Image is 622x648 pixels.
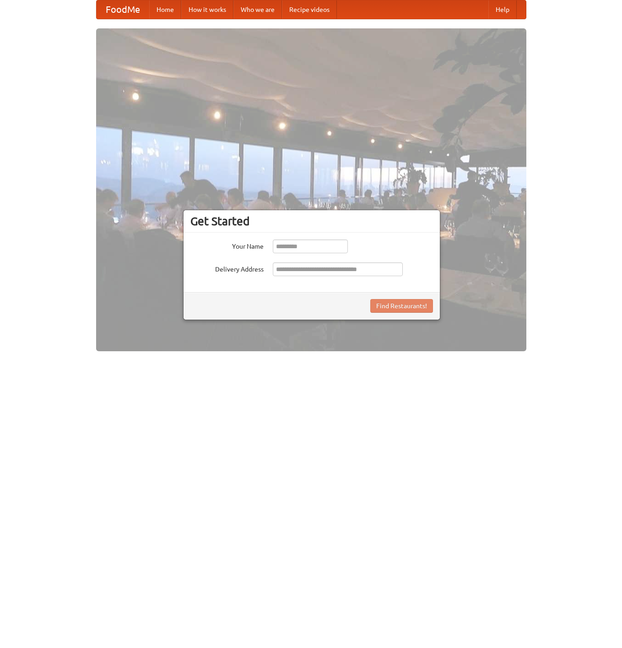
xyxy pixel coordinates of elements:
[97,0,149,19] a: FoodMe
[181,0,233,19] a: How it works
[282,0,337,19] a: Recipe videos
[488,0,517,19] a: Help
[190,240,264,251] label: Your Name
[370,299,433,313] button: Find Restaurants!
[233,0,282,19] a: Who we are
[149,0,181,19] a: Home
[190,214,433,228] h3: Get Started
[190,262,264,274] label: Delivery Address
